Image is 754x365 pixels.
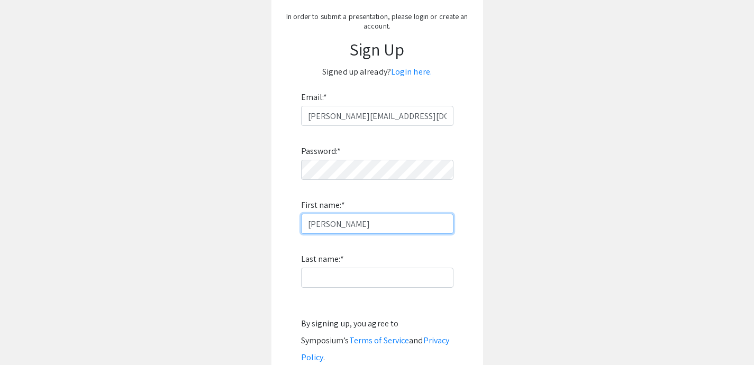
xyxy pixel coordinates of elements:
[282,63,473,80] p: Signed up already?
[391,66,432,77] a: Login here.
[349,335,410,346] a: Terms of Service
[282,12,473,31] p: In order to submit a presentation, please login or create an account.
[282,39,473,59] h1: Sign Up
[301,89,328,106] label: Email:
[301,197,345,214] label: First name:
[301,251,344,268] label: Last name:
[8,317,45,357] iframe: Chat
[301,143,341,160] label: Password:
